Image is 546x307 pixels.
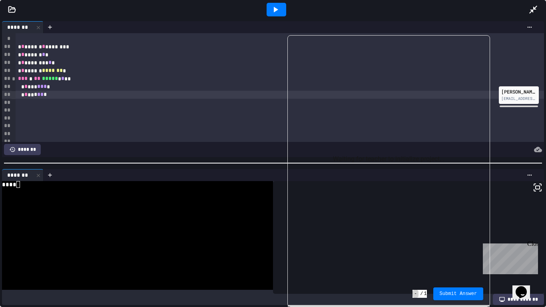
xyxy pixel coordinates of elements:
[440,291,477,297] span: Submit Answer
[412,290,418,298] span: -
[433,287,484,300] button: Submit Answer
[424,291,426,297] span: 1
[420,291,423,297] span: /
[501,88,536,95] div: [PERSON_NAME]
[501,96,536,102] div: [EMAIL_ADDRESS][DOMAIN_NAME]
[288,36,490,283] div: Waiting for teacher to initialize project...
[480,240,538,274] iframe: chat widget
[512,275,538,299] iframe: chat widget
[3,3,55,51] div: Chat with us now!Close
